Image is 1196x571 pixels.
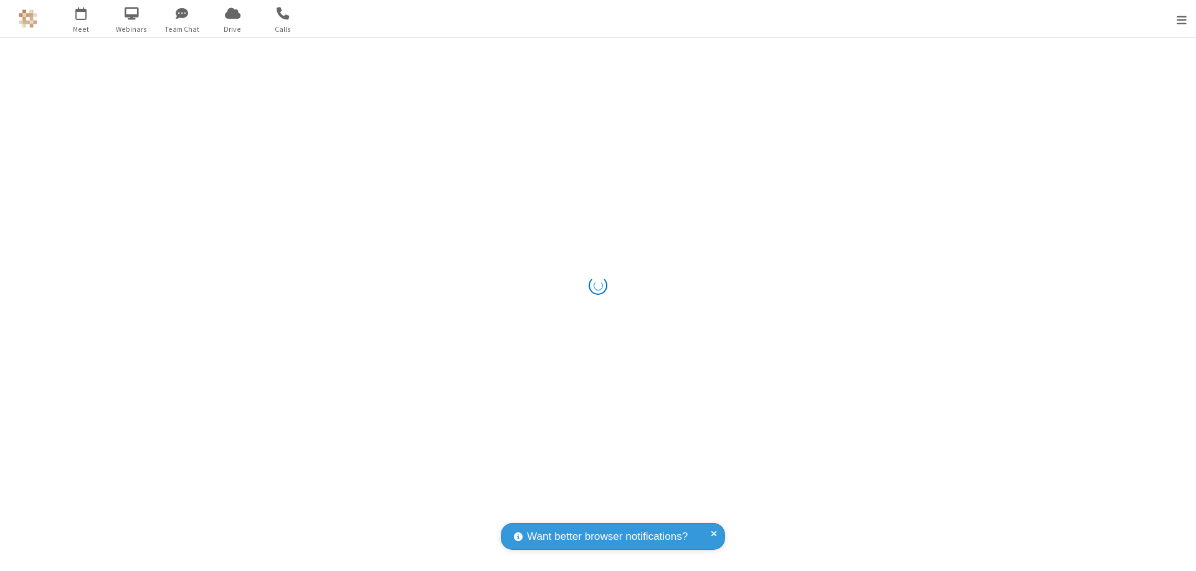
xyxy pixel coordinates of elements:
[260,24,306,35] span: Calls
[108,24,155,35] span: Webinars
[58,24,105,35] span: Meet
[209,24,256,35] span: Drive
[159,24,206,35] span: Team Chat
[527,529,688,545] span: Want better browser notifications?
[19,9,37,28] img: QA Selenium DO NOT DELETE OR CHANGE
